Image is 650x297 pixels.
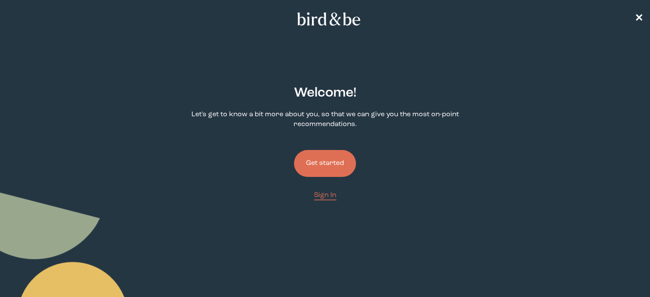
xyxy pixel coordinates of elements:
a: ✕ [635,12,643,26]
span: ✕ [635,14,643,24]
button: Get started [294,150,356,177]
p: Let's get to know a bit more about you, so that we can give you the most on-point recommendations. [169,110,481,129]
iframe: Gorgias live chat messenger [607,257,641,288]
a: Sign In [314,191,336,200]
span: Sign In [314,192,336,199]
h2: Welcome ! [294,83,356,103]
a: Get started [294,136,356,191]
